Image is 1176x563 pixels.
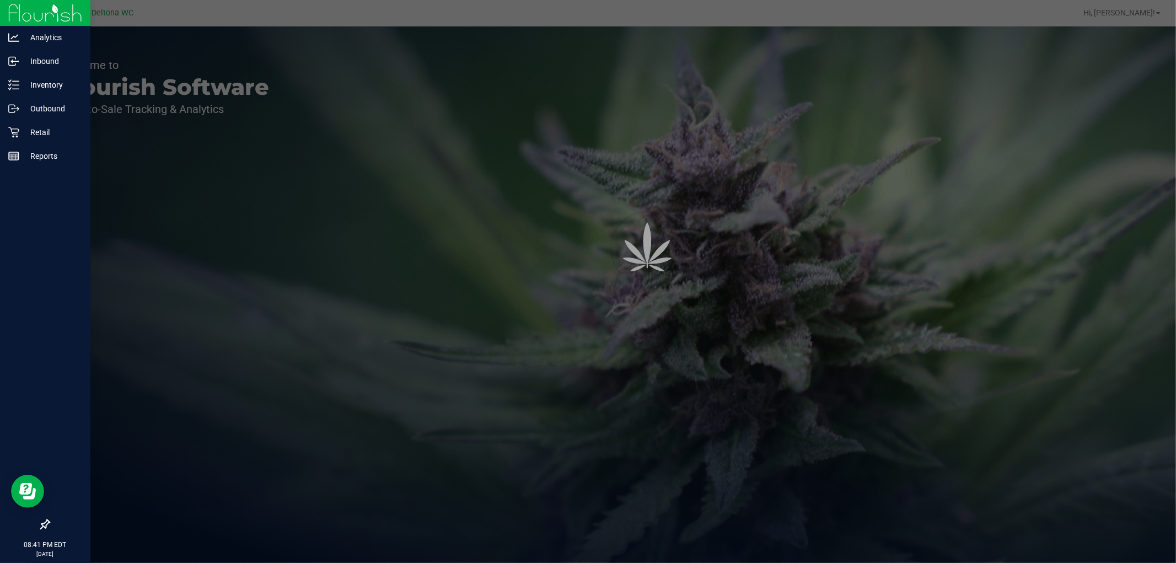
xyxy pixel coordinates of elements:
[8,127,19,138] inline-svg: Retail
[19,149,85,163] p: Reports
[5,550,85,558] p: [DATE]
[8,79,19,90] inline-svg: Inventory
[19,102,85,115] p: Outbound
[8,151,19,162] inline-svg: Reports
[8,56,19,67] inline-svg: Inbound
[5,540,85,550] p: 08:41 PM EDT
[19,126,85,139] p: Retail
[11,475,44,508] iframe: Resource center
[19,31,85,44] p: Analytics
[19,55,85,68] p: Inbound
[8,103,19,114] inline-svg: Outbound
[19,78,85,92] p: Inventory
[8,32,19,43] inline-svg: Analytics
